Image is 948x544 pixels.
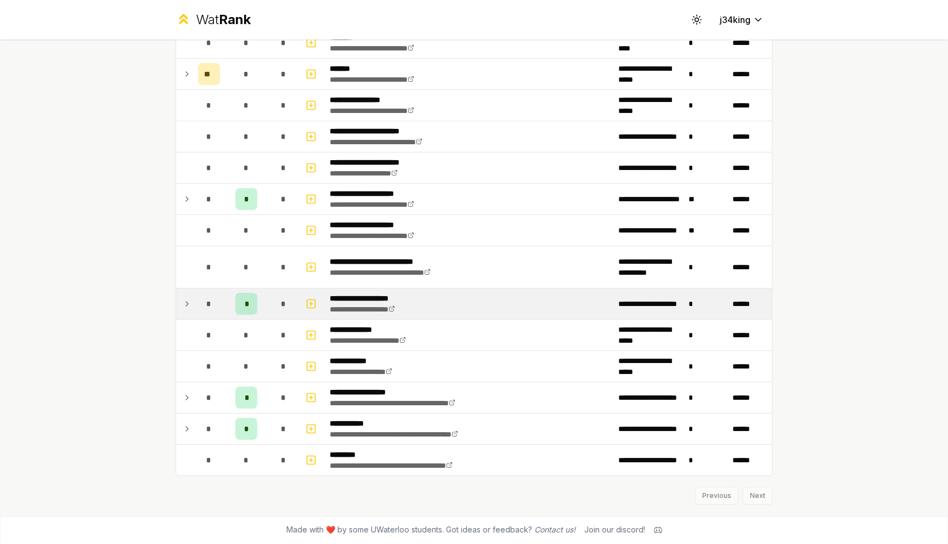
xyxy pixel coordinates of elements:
[720,13,751,26] span: j34king
[584,524,645,535] div: Join our discord!
[176,11,251,29] a: WatRank
[196,11,251,29] div: Wat
[711,10,772,30] button: j34king
[534,525,575,534] a: Contact us!
[286,524,575,535] span: Made with ❤️ by some UWaterloo students. Got ideas or feedback?
[219,12,251,27] span: Rank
